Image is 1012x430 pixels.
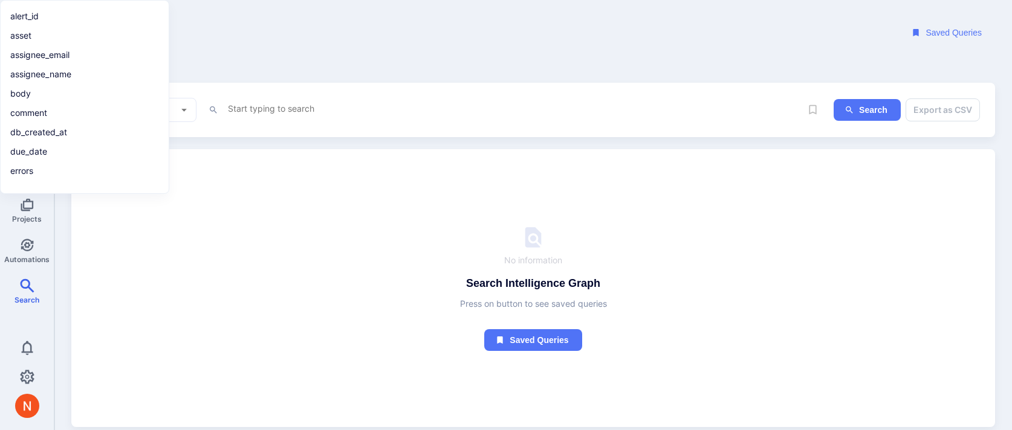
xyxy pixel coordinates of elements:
span: Press on button to see saved queries [460,298,607,310]
a: Saved queries [484,310,582,351]
span: No information [504,254,562,266]
li: assignee_name [8,66,161,83]
li: body [8,85,161,102]
img: ACg8ocIprwjrgDQnDsNSk9Ghn5p5-B8DpAKWoJ5Gi9syOE4K59tr4Q=s96-c [15,394,39,418]
li: alert_id [8,8,161,25]
li: db_created_at [8,124,161,141]
button: Export as CSV [906,98,980,121]
li: errors [8,162,161,179]
span: Search [15,295,39,304]
textarea: Intelligence Graph search area [227,101,801,116]
li: asset [8,27,161,44]
button: ig-search [834,99,901,121]
span: Save query [802,98,824,121]
li: assignee_email [8,47,161,63]
span: Projects [12,214,42,223]
li: model [8,182,161,199]
div: Neeren Patki [15,394,39,418]
button: Saved Queries [900,22,995,44]
li: comment [8,104,161,121]
button: Saved queries [484,329,582,351]
h4: Search Intelligence Graph [466,276,600,290]
span: Automations [4,255,50,264]
li: due_date [8,143,161,160]
button: Open [177,102,192,117]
